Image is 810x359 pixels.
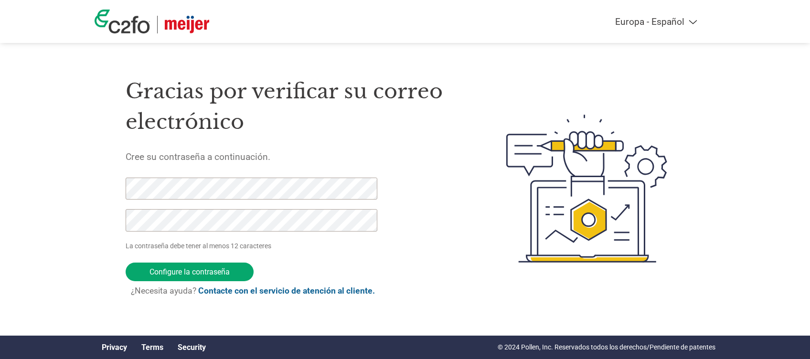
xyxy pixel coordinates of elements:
[131,286,375,296] span: ¿Necesita ayuda?
[102,343,127,352] a: Privacy
[126,241,381,251] p: La contraseña debe tener al menos 12 caracteres
[126,263,254,281] input: Configure la contraseña
[126,151,461,162] h5: Cree su contraseña a continuación.
[198,286,375,296] a: Contacte con el servicio de atención al cliente.
[489,62,685,315] img: create-password
[126,76,461,137] h1: Gracias por verificar su correo electrónico
[498,342,715,352] p: © 2024 Pollen, Inc. Reservados todos los derechos/Pendiente de patentes
[165,16,209,33] img: Meijer
[141,343,163,352] a: Terms
[95,10,150,33] img: c2fo logo
[178,343,206,352] a: Security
